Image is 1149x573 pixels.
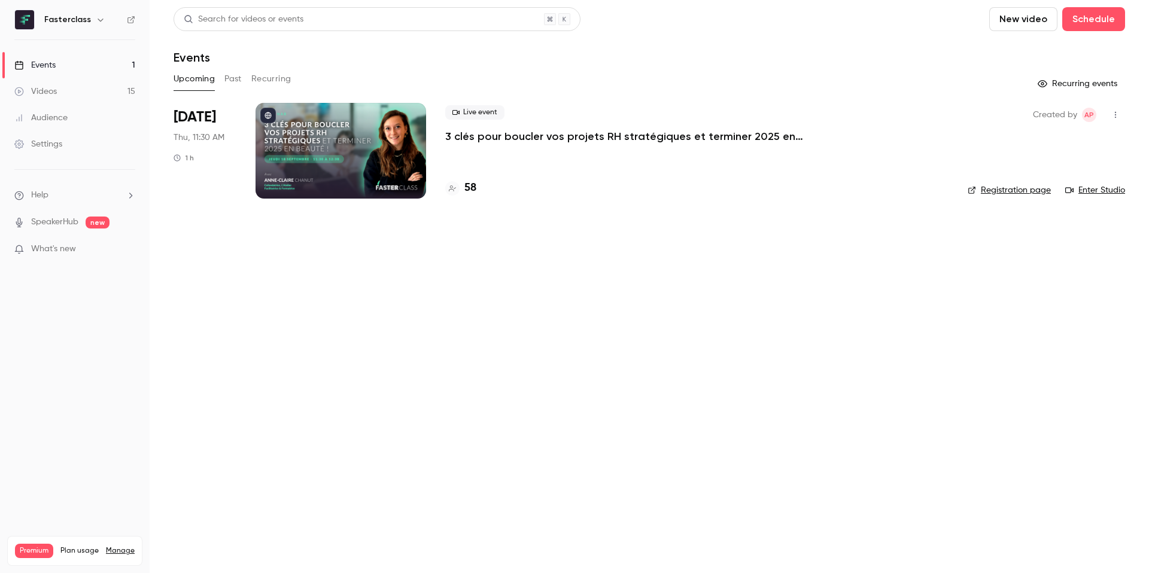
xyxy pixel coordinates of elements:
[86,217,110,228] span: new
[1062,7,1125,31] button: Schedule
[14,189,135,202] li: help-dropdown-opener
[14,112,68,124] div: Audience
[968,184,1051,196] a: Registration page
[251,69,291,89] button: Recurring
[184,13,303,26] div: Search for videos or events
[1082,108,1096,122] span: Amory Panné
[174,108,216,127] span: [DATE]
[989,7,1057,31] button: New video
[464,180,476,196] h4: 58
[445,180,476,196] a: 58
[121,244,135,255] iframe: Noticeable Trigger
[15,544,53,558] span: Premium
[106,546,135,556] a: Manage
[174,132,224,144] span: Thu, 11:30 AM
[1084,108,1094,122] span: AP
[60,546,99,556] span: Plan usage
[445,129,804,144] a: 3 clés pour boucler vos projets RH stratégiques et terminer 2025 en beauté !
[31,243,76,255] span: What's new
[31,216,78,228] a: SpeakerHub
[1032,74,1125,93] button: Recurring events
[174,50,210,65] h1: Events
[14,59,56,71] div: Events
[15,10,34,29] img: Fasterclass
[1065,184,1125,196] a: Enter Studio
[14,138,62,150] div: Settings
[174,103,236,199] div: Sep 18 Thu, 11:30 AM (Europe/Paris)
[224,69,242,89] button: Past
[1033,108,1077,122] span: Created by
[174,69,215,89] button: Upcoming
[44,14,91,26] h6: Fasterclass
[174,153,194,163] div: 1 h
[31,189,48,202] span: Help
[14,86,57,97] div: Videos
[445,105,504,120] span: Live event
